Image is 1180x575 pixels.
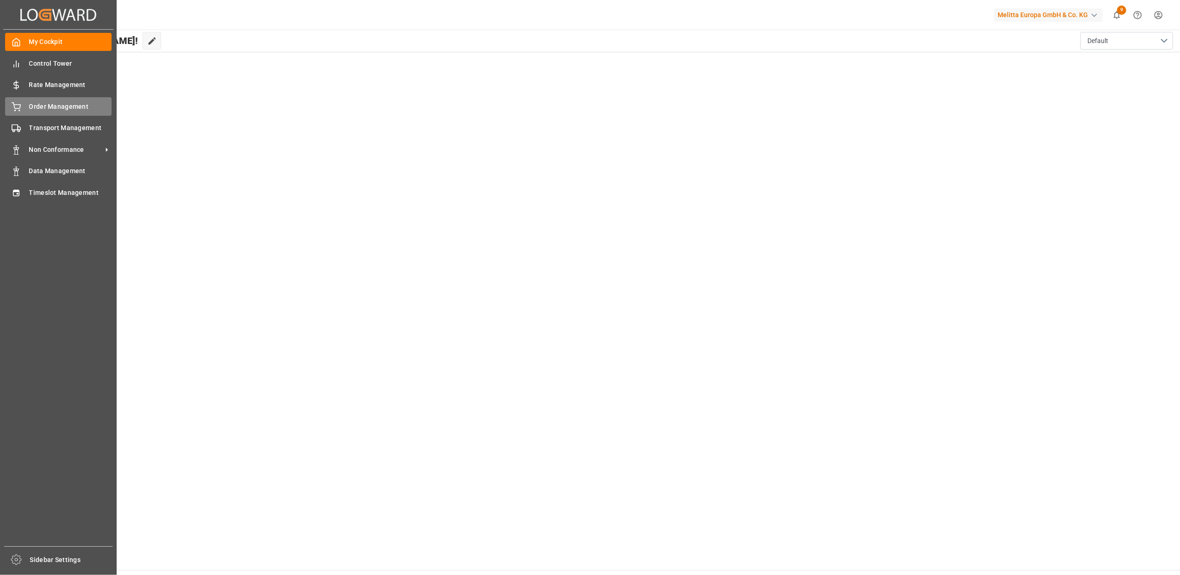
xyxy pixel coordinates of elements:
[29,80,112,90] span: Rate Management
[5,97,112,115] a: Order Management
[29,37,112,47] span: My Cockpit
[1087,36,1108,46] span: Default
[1117,6,1126,15] span: 9
[5,119,112,137] a: Transport Management
[30,555,113,565] span: Sidebar Settings
[29,102,112,112] span: Order Management
[1080,32,1173,50] button: open menu
[5,183,112,201] a: Timeslot Management
[29,145,102,155] span: Non Conformance
[5,54,112,72] a: Control Tower
[5,76,112,94] a: Rate Management
[29,123,112,133] span: Transport Management
[29,188,112,198] span: Timeslot Management
[1127,5,1148,25] button: Help Center
[5,162,112,180] a: Data Management
[994,6,1106,24] button: Melitta Europa GmbH & Co. KG
[29,59,112,69] span: Control Tower
[1106,5,1127,25] button: show 9 new notifications
[994,8,1103,22] div: Melitta Europa GmbH & Co. KG
[29,166,112,176] span: Data Management
[5,33,112,51] a: My Cockpit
